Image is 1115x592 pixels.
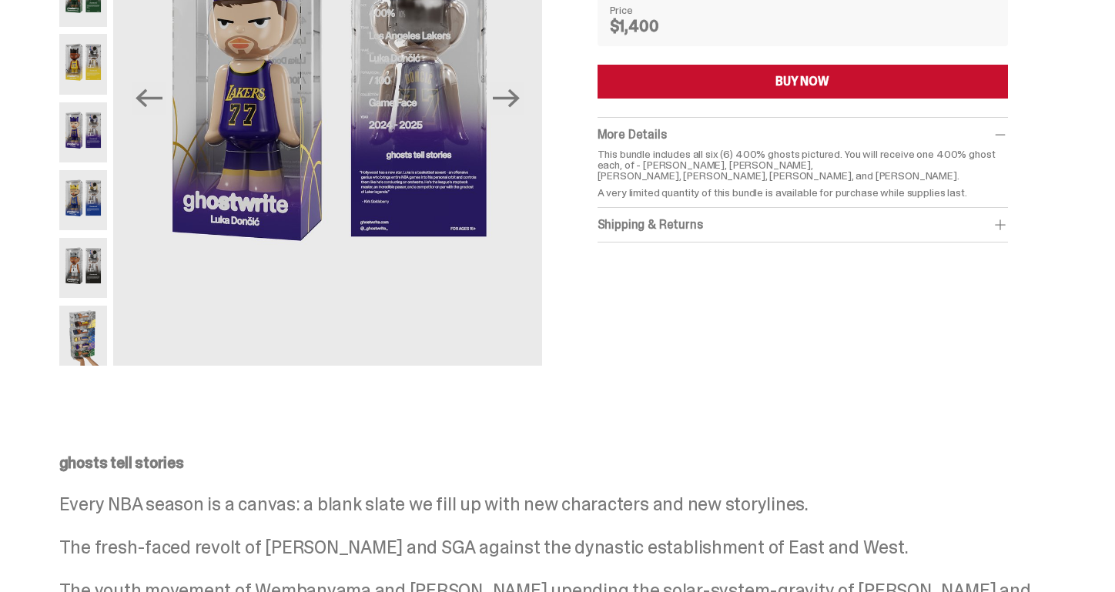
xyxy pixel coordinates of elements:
p: This bundle includes all six (6) 400% ghosts pictured. You will receive one 400% ghost each, of -... [598,149,1008,181]
img: NBA-400-HG%20Bron.png [59,34,108,94]
img: NBA-400-HG-Wemby.png [59,238,108,298]
button: Next [490,82,524,115]
p: The fresh-faced revolt of [PERSON_NAME] and SGA against the dynastic establishment of East and West. [59,538,1045,557]
img: NBA-400-HG-Steph.png [59,170,108,230]
span: More Details [598,126,667,142]
div: Shipping & Returns [598,217,1008,232]
p: ghosts tell stories [59,455,1045,470]
div: BUY NOW [775,75,829,88]
button: Previous [132,82,166,115]
button: BUY NOW [598,65,1008,99]
img: NBA-400-HG-Luka.png [59,102,108,162]
p: Every NBA season is a canvas: a blank slate we fill up with new characters and new storylines. [59,495,1045,513]
dt: Price [610,5,687,15]
p: A very limited quantity of this bundle is available for purchase while supplies last. [598,187,1008,198]
img: NBA-400-HG-Scale.png [59,306,108,366]
dd: $1,400 [610,18,687,34]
